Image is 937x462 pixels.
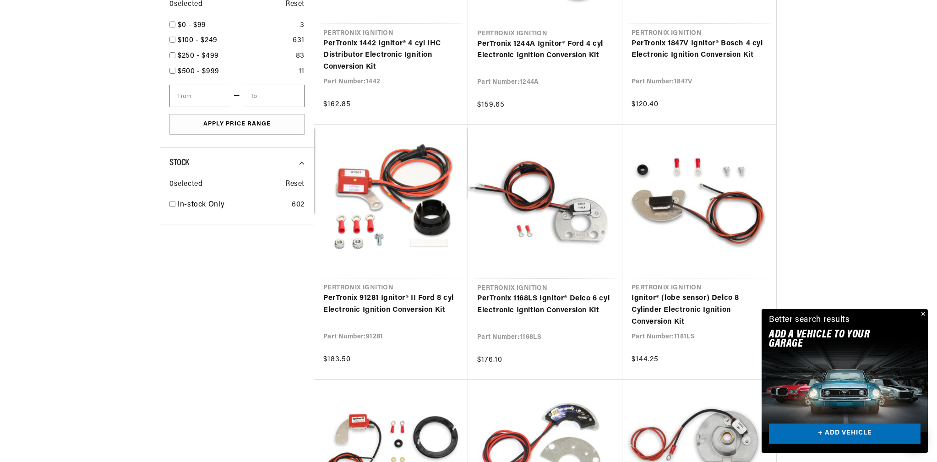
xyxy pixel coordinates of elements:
[178,22,206,29] span: $0 - $99
[178,199,288,211] a: In-stock Only
[299,66,305,78] div: 11
[243,85,305,107] input: To
[477,293,613,316] a: PerTronix 1168LS Ignitor® Delco 6 cyl Electronic Ignition Conversion Kit
[292,199,305,211] div: 602
[293,35,305,47] div: 631
[300,20,305,32] div: 3
[323,293,459,316] a: PerTronix 91281 Ignitor® II Ford 8 cyl Electronic Ignition Conversion Kit
[169,158,189,168] span: Stock
[917,309,928,320] button: Close
[178,37,218,44] span: $100 - $249
[296,50,305,62] div: 83
[169,114,305,135] button: Apply Price Range
[632,293,767,328] a: Ignitor® (lobe sensor) Delco 8 Cylinder Electronic Ignition Conversion Kit
[285,179,305,190] span: Reset
[169,179,202,190] span: 0 selected
[769,314,850,327] div: Better search results
[477,38,613,62] a: PerTronix 1244A Ignitor® Ford 4 cyl Electronic Ignition Conversion Kit
[632,38,767,61] a: PerTronix 1847V Ignitor® Bosch 4 cyl Electronic Ignition Conversion Kit
[769,424,921,444] a: + ADD VEHICLE
[169,85,231,107] input: From
[323,38,459,73] a: PerTronix 1442 Ignitor® 4 cyl IHC Distributor Electronic Ignition Conversion Kit
[234,90,240,102] span: —
[178,52,219,60] span: $250 - $499
[769,330,898,349] h2: Add A VEHICLE to your garage
[178,68,219,75] span: $500 - $999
